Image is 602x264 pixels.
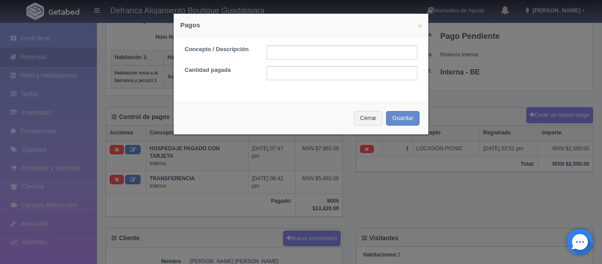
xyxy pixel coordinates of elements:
[178,66,260,74] label: Cantidad pagada
[386,111,420,126] button: Guardar
[180,20,422,30] h4: Pagos
[418,22,422,29] button: ×
[354,111,383,126] button: Cerrar
[178,45,260,54] label: Concepto / Descripción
